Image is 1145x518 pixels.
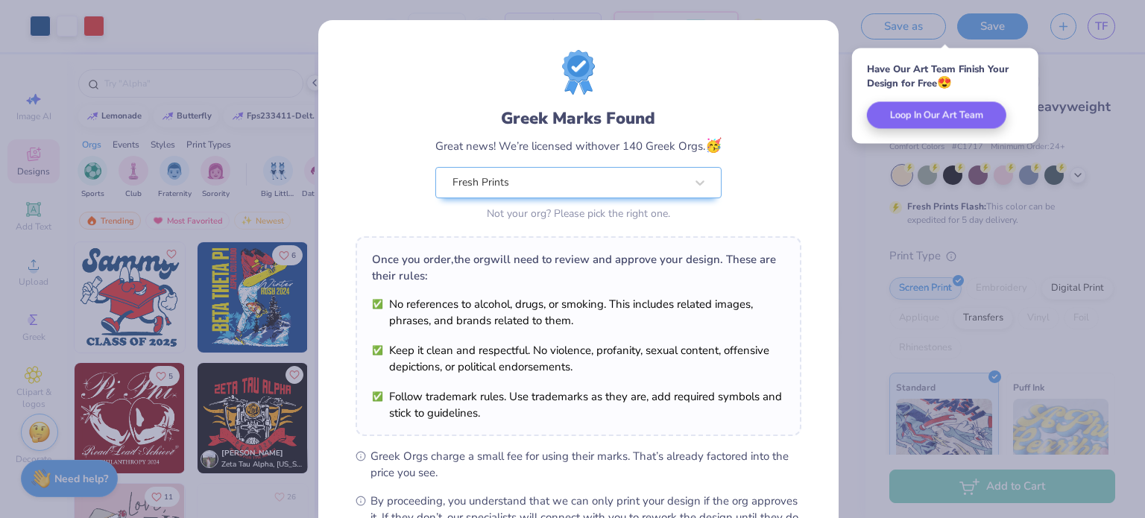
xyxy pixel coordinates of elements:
div: Have Our Art Team Finish Your Design for Free [867,63,1023,90]
li: Keep it clean and respectful. No violence, profanity, sexual content, offensive depictions, or po... [372,342,785,375]
div: Once you order, the org will need to review and approve your design. These are their rules: [372,251,785,284]
span: Greek Orgs charge a small fee for using their marks. That’s already factored into the price you see. [370,448,801,481]
span: 😍 [937,75,952,91]
div: Not your org? Please pick the right one. [435,206,722,221]
button: Loop In Our Art Team [867,101,1006,128]
li: Follow trademark rules. Use trademarks as they are, add required symbols and stick to guidelines. [372,388,785,421]
span: 🥳 [705,136,722,154]
div: Great news! We’re licensed with over 140 Greek Orgs. [435,136,722,156]
img: license-marks-badge.png [562,50,595,95]
li: No references to alcohol, drugs, or smoking. This includes related images, phrases, and brands re... [372,296,785,329]
div: Greek Marks Found [435,107,722,130]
